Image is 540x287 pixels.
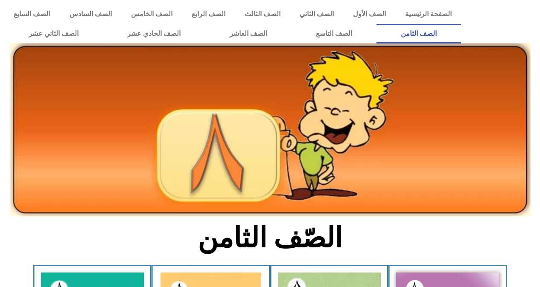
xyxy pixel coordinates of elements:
a: الصف الخامس [121,4,182,24]
h2: الصّف الثامن [129,221,411,255]
a: الصف الحادي عشر [103,24,205,43]
a: الصف السادس [60,4,121,24]
a: الصف العاشر [205,24,292,43]
a: الصف التاسع [292,24,377,43]
a: الصف الأول [343,4,395,24]
a: الصف السابع [4,4,60,24]
a: الصف الثامن [377,24,461,43]
a: الصف الثاني [290,4,343,24]
a: الصف الثالث [235,4,290,24]
a: الصفحة الرئيسية [395,4,461,24]
a: الصف الرابع [182,4,235,24]
a: الصف الثاني عشر [4,24,103,43]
